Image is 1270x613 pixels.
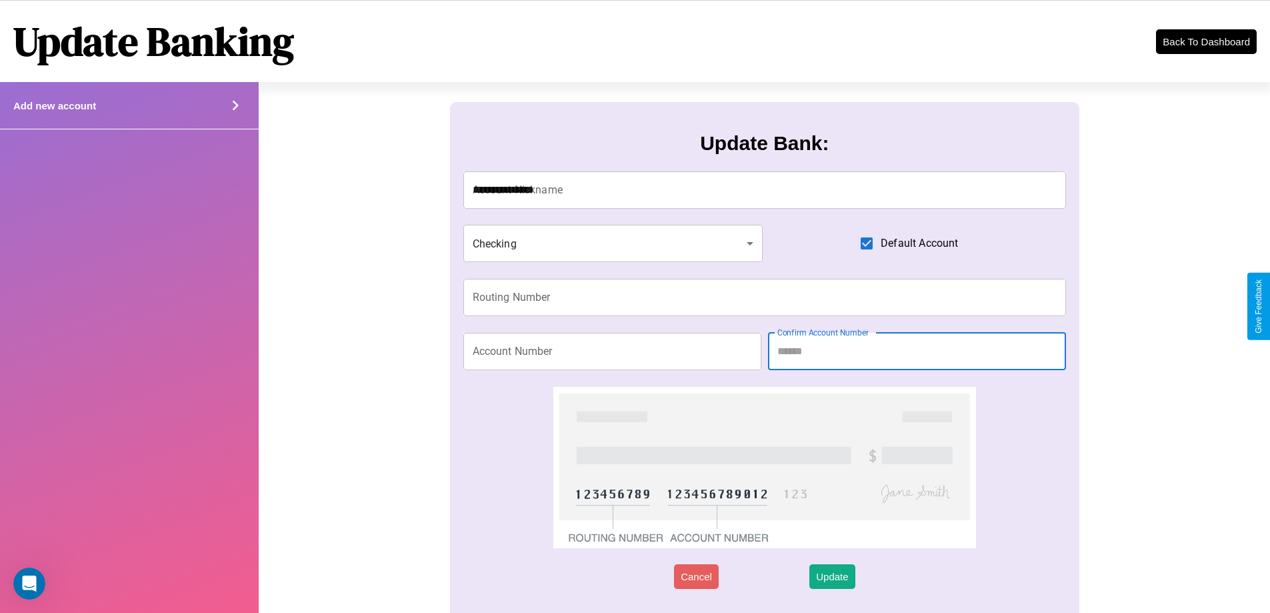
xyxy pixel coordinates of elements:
[13,100,96,111] h4: Add new account
[13,568,45,600] iframe: Intercom live chat
[13,14,294,69] h1: Update Banking
[777,327,869,338] label: Confirm Account Number
[553,387,975,548] img: check
[809,564,855,589] button: Update
[1254,279,1263,334] div: Give Feedback
[1156,29,1257,54] button: Back To Dashboard
[674,564,719,589] button: Cancel
[463,225,763,262] div: Checking
[700,132,829,155] h3: Update Bank:
[881,235,958,251] span: Default Account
